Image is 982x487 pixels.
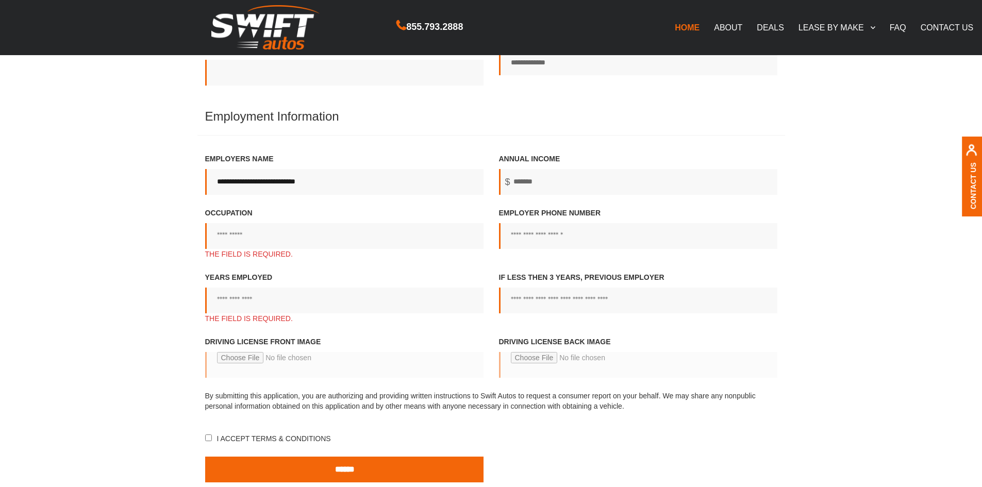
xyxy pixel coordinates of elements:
label: Driving license back image [499,337,777,388]
input: Annual income [499,169,777,195]
a: FAQ [883,16,913,38]
a: DEALS [750,16,791,38]
input: If less then 3 years, Previous employer [499,288,777,313]
input: Employer phone number [499,223,777,249]
label: Annual income [499,154,777,195]
p: By submitting this application, you are authorizing and providing written instructions to Swift A... [205,391,777,411]
label: Employer phone number [499,208,777,249]
input: Driving License front image [205,352,484,378]
span: The field is required. [205,249,484,259]
a: 855.793.2888 [396,23,463,31]
a: CONTACT US [913,16,981,38]
input: Years employed [205,288,484,313]
input: Occupation [205,223,484,249]
a: Contact Us [969,162,977,209]
label: Years employed [205,272,484,324]
input: Driving license back image [499,352,777,378]
label: Driving License front image [205,337,484,388]
input: I accept Terms & Conditions [205,434,212,441]
span: I accept Terms & Conditions [215,434,331,443]
input: Have you lived at that address for more than 3 years? If not, Please provide previous address: [205,60,484,86]
label: Have you lived at that address for more than 3 years? If not, Please provide previous address: [205,34,484,86]
input: Employers name [205,169,484,195]
label: Occupation [205,208,484,259]
input: Which Deal Are You Applying For? [499,49,777,75]
span: The field is required. [205,313,484,324]
img: Swift Autos [211,5,320,50]
a: LEASE BY MAKE [791,16,883,38]
a: ABOUT [707,16,750,38]
h4: Employment Information [197,110,785,135]
label: If less then 3 years, Previous employer [499,272,777,313]
img: contact us, iconuser [966,144,977,162]
a: HOME [668,16,707,38]
span: 855.793.2888 [406,20,463,35]
label: Employers name [205,154,484,195]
